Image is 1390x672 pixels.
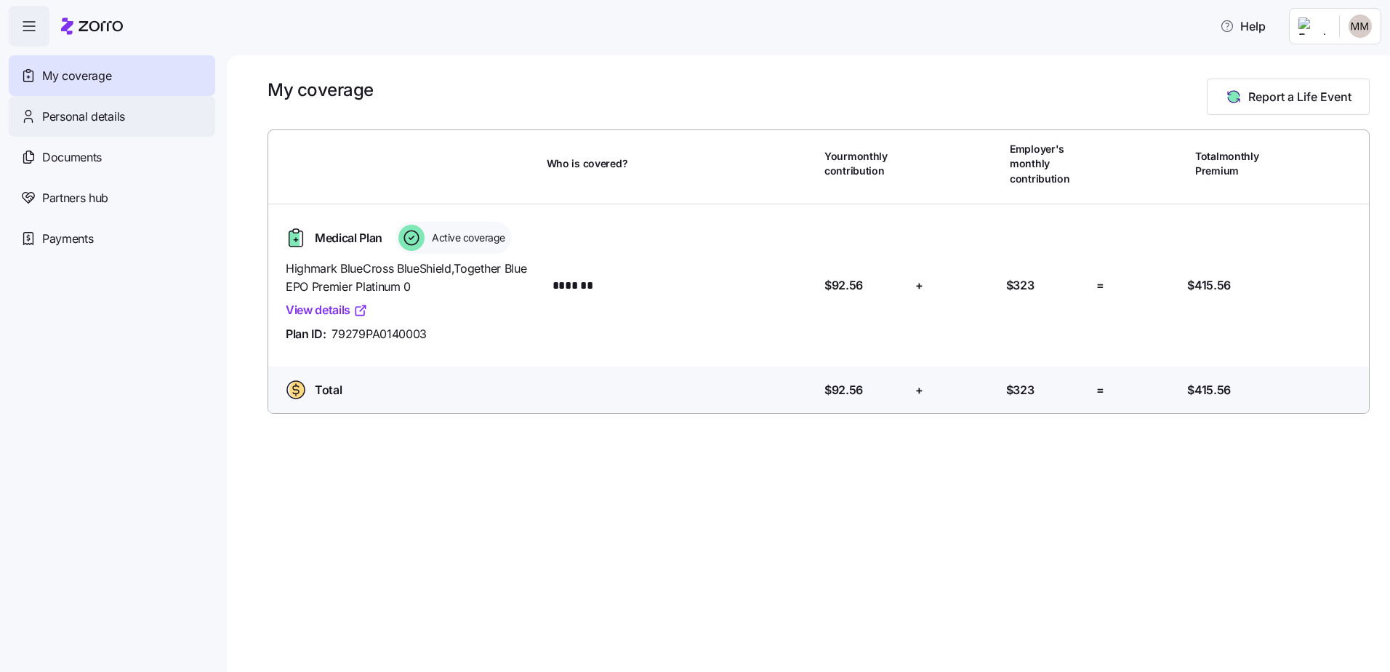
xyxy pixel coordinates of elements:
button: Report a Life Event [1207,79,1370,115]
span: $323 [1006,276,1035,295]
span: = [1096,276,1104,295]
span: Partners hub [42,189,108,207]
span: Help [1220,17,1266,35]
span: Personal details [42,108,125,126]
span: + [915,276,923,295]
span: My coverage [42,67,111,85]
span: Highmark BlueCross BlueShield , Together Blue EPO Premier Platinum 0 [286,260,535,296]
span: $92.56 [824,276,863,295]
span: 79279PA0140003 [332,325,427,343]
span: Employer's monthly contribution [1010,142,1091,186]
a: Personal details [9,96,215,137]
span: Documents [42,148,102,167]
span: $323 [1006,381,1035,399]
a: Partners hub [9,177,215,218]
img: 50dd7f3008828998aba6b0fd0a9ac0ea [1349,15,1372,38]
span: = [1096,381,1104,399]
img: Employer logo [1298,17,1327,35]
span: Plan ID: [286,325,326,343]
span: Medical Plan [315,229,382,247]
span: Who is covered? [547,156,628,171]
span: $92.56 [824,381,863,399]
a: My coverage [9,55,215,96]
a: Payments [9,218,215,259]
span: Your monthly contribution [824,149,906,179]
a: Documents [9,137,215,177]
h1: My coverage [268,79,374,101]
span: Total [315,381,342,399]
span: Active coverage [427,231,505,245]
span: + [915,381,923,399]
button: Help [1208,12,1277,41]
span: $415.56 [1187,276,1231,295]
span: $415.56 [1187,381,1231,399]
span: Total monthly Premium [1195,149,1277,179]
span: Payments [42,230,93,248]
a: View details [286,301,368,319]
span: Report a Life Event [1248,88,1351,105]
